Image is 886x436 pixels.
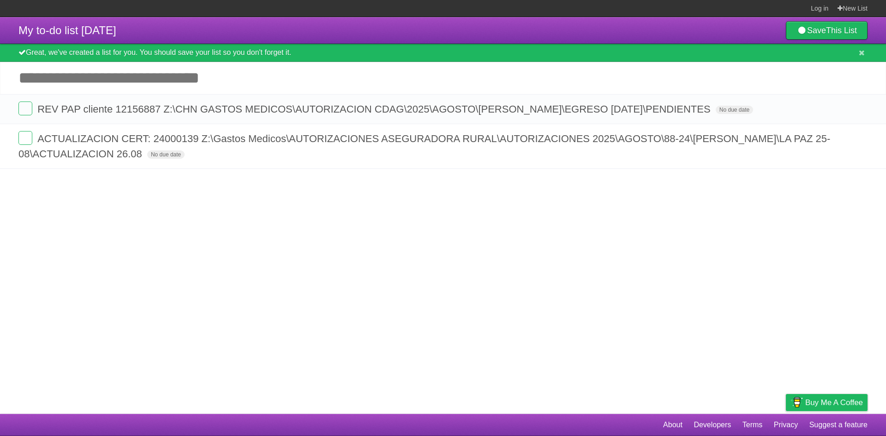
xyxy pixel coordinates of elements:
span: ACTUALIZACION CERT: 24000139 Z:\Gastos Medicos\AUTORIZACIONES ASEGURADORA RURAL\AUTORIZACIONES 20... [18,133,830,160]
a: SaveThis List [786,21,868,40]
a: Buy me a coffee [786,394,868,411]
span: No due date [716,106,753,114]
span: REV PAP cliente 12156887 Z:\CHN GASTOS MEDICOS\AUTORIZACION CDAG\2025\AGOSTO\[PERSON_NAME]\EGRESO... [37,103,713,115]
a: Terms [742,416,763,434]
a: Suggest a feature [809,416,868,434]
span: My to-do list [DATE] [18,24,116,36]
label: Done [18,102,32,115]
a: Privacy [774,416,798,434]
a: About [663,416,682,434]
label: Done [18,131,32,145]
span: No due date [147,150,185,159]
a: Developers [694,416,731,434]
b: This List [826,26,857,35]
img: Buy me a coffee [790,394,803,410]
span: Buy me a coffee [805,394,863,411]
